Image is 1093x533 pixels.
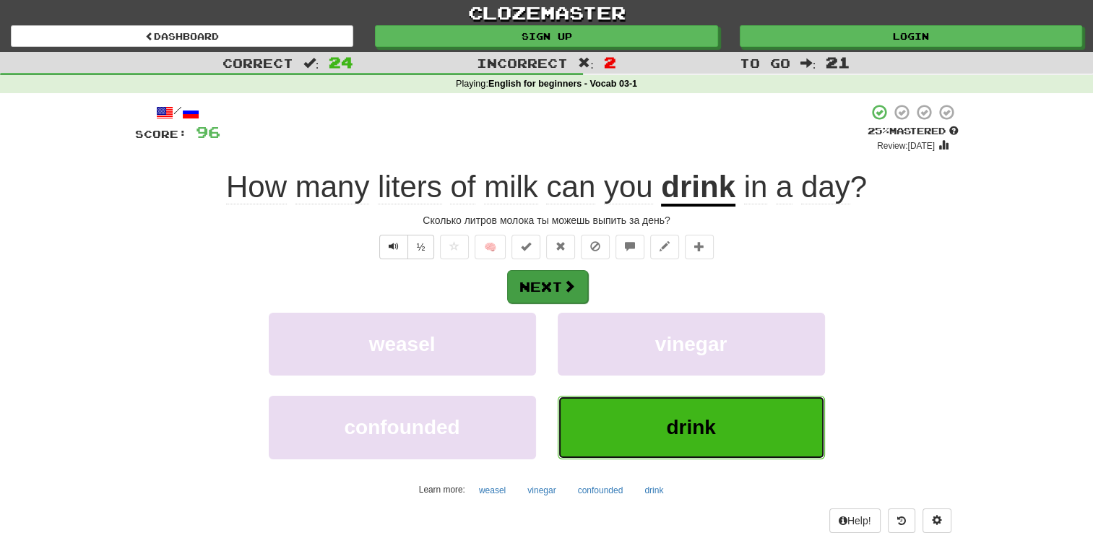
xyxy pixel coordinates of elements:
button: drink [636,480,671,501]
button: weasel [269,313,536,376]
button: Help! [829,508,881,533]
span: weasel [369,333,436,355]
span: a [776,170,792,204]
div: Сколько литров молока ты можешь выпить за день? [135,213,959,227]
small: Learn more: [419,485,465,495]
button: confounded [269,396,536,459]
span: of [450,170,475,204]
span: How [226,170,287,204]
u: drink [661,170,735,207]
span: ? [735,170,867,204]
button: Next [507,270,588,303]
button: Discuss sentence (alt+u) [615,235,644,259]
button: 🧠 [475,235,506,259]
div: / [135,103,220,121]
div: Text-to-speech controls [376,235,435,259]
button: weasel [471,480,514,501]
button: Ignore sentence (alt+i) [581,235,610,259]
span: Incorrect [477,56,568,70]
button: Favorite sentence (alt+f) [440,235,469,259]
a: Login [740,25,1082,47]
span: 96 [196,123,220,141]
button: Reset to 0% Mastered (alt+r) [546,235,575,259]
span: 24 [329,53,353,71]
strong: English for beginners - Vocab 03-1 [488,79,637,89]
span: drink [666,416,715,438]
button: vinegar [558,313,825,376]
span: confounded [344,416,459,438]
button: confounded [570,480,631,501]
span: many [295,170,370,204]
button: Round history (alt+y) [888,508,915,533]
span: day [801,170,850,204]
a: Dashboard [11,25,353,47]
div: Mastered [868,125,959,138]
span: can [546,170,595,204]
span: milk [484,170,538,204]
span: vinegar [655,333,727,355]
button: drink [558,396,825,459]
small: Review: [DATE] [877,141,935,151]
button: ½ [407,235,435,259]
span: : [578,57,594,69]
button: Edit sentence (alt+d) [650,235,679,259]
button: Set this sentence to 100% Mastered (alt+m) [511,235,540,259]
span: : [303,57,319,69]
span: 25 % [868,125,889,136]
span: liters [378,170,442,204]
span: To go [740,56,790,70]
button: vinegar [519,480,563,501]
span: in [744,170,768,204]
button: Add to collection (alt+a) [685,235,714,259]
span: 2 [604,53,616,71]
span: Correct [223,56,293,70]
span: you [604,170,653,204]
span: 21 [826,53,850,71]
a: Sign up [375,25,717,47]
button: Play sentence audio (ctl+space) [379,235,408,259]
span: Score: [135,128,187,140]
span: : [800,57,816,69]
